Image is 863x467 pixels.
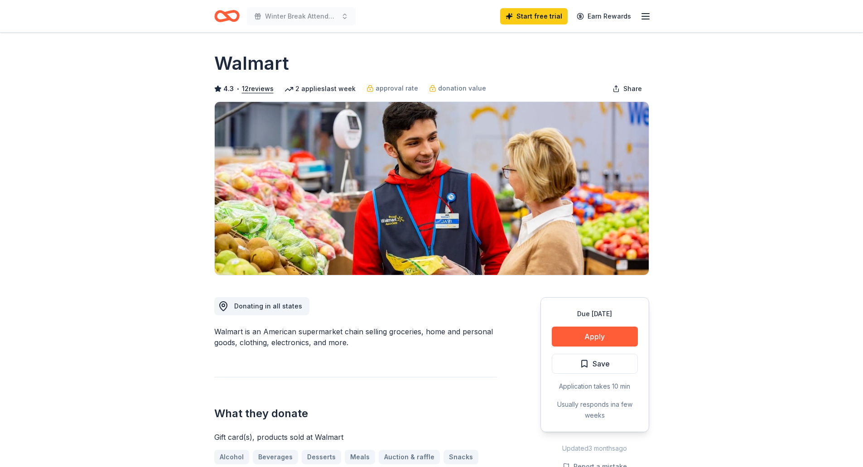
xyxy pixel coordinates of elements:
[552,399,638,421] div: Usually responds in a few weeks
[552,381,638,392] div: Application takes 10 min
[214,406,497,421] h2: What they donate
[552,308,638,319] div: Due [DATE]
[552,354,638,374] button: Save
[429,83,486,94] a: donation value
[379,450,440,464] a: Auction & raffle
[366,83,418,94] a: approval rate
[236,85,239,92] span: •
[623,83,642,94] span: Share
[605,80,649,98] button: Share
[345,450,375,464] a: Meals
[500,8,568,24] a: Start free trial
[214,432,497,443] div: Gift card(s), products sold at Walmart
[214,5,240,27] a: Home
[253,450,298,464] a: Beverages
[438,83,486,94] span: donation value
[302,450,341,464] a: Desserts
[223,83,234,94] span: 4.3
[214,51,289,76] h1: Walmart
[552,327,638,347] button: Apply
[376,83,418,94] span: approval rate
[265,11,337,22] span: Winter Break Attendance Challenge
[242,83,274,94] button: 12reviews
[214,450,249,464] a: Alcohol
[214,326,497,348] div: Walmart is an American supermarket chain selling groceries, home and personal goods, clothing, el...
[247,7,356,25] button: Winter Break Attendance Challenge
[571,8,636,24] a: Earn Rewards
[234,302,302,310] span: Donating in all states
[444,450,478,464] a: Snacks
[284,83,356,94] div: 2 applies last week
[215,102,649,275] img: Image for Walmart
[540,443,649,454] div: Updated 3 months ago
[593,358,610,370] span: Save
